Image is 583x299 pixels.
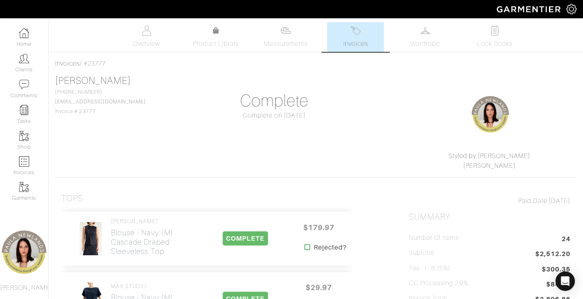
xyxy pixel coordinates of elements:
h2: Summary [409,212,570,222]
span: $2,512.20 [535,249,570,260]
h5: CC Processing 2.9% [409,280,468,287]
a: Wardrobe [397,22,453,52]
a: [PERSON_NAME] [55,75,131,86]
h4: [PERSON_NAME] [111,218,200,225]
a: Product Library [188,26,245,49]
h5: Number of Items [409,234,459,242]
img: garments-icon-b7da505a4dc4fd61783c78ac3ca0ef83fa9d6f193b1c9dc38574b1d14d53ca28.png [19,182,29,192]
a: Look Books [466,22,523,52]
span: 24 [562,234,570,245]
img: clients-icon-6bae9207a08558b7cb47a8932f037763ab4055f8c8b6bfacd5dc20c3e0201464.png [19,53,29,64]
img: basicinfo-40fd8af6dae0f16599ec9e87c0ef1c0a1fdea2edbe929e3d69a839185d80c458.svg [141,26,151,36]
img: garmentier-logo-header-white-b43fb05a5012e4ada735d5af1a66efaba907eab6374d6393d1fbf88cb4ef424d.png [493,2,566,16]
a: Overview [118,22,175,52]
a: Measurements [257,22,315,52]
img: orders-icon-0abe47150d42831381b5fb84f609e132dff9fe21cb692f30cb5eec754e2cba89.png [19,156,29,167]
a: [EMAIL_ADDRESS][DOMAIN_NAME] [55,99,146,105]
span: Invoices [343,39,368,49]
div: Complete on [DATE] [194,111,355,120]
a: Styled by [PERSON_NAME] [449,152,530,160]
span: Look Books [477,39,513,49]
h5: Subtotal [409,249,434,257]
span: Product Library [193,39,239,49]
img: G5YpQHtSh9DPfYJJnrefozYG.png [470,94,511,135]
h3: Tops [61,194,83,204]
span: Paid Date: [518,197,549,205]
img: reminder-icon-8004d30b9f0a5d33ae49ab947aed9ed385cf756f9e5892f1edd6e32f2345188e.png [19,105,29,115]
span: [PHONE_NUMBER] Invoice # 23777 [55,89,146,114]
a: Invoices [327,22,384,52]
span: $29.97 [295,279,343,296]
div: Open Intercom Messenger [555,271,575,291]
span: COMPLETE [223,231,268,246]
span: Overview [133,39,160,49]
h2: Blouse - navy (m) Cascade Draped Sleeveless Top [111,228,200,256]
h1: Complete [194,91,355,111]
span: $179.97 [295,219,343,236]
div: / #23777 [55,59,577,68]
span: Measurements [264,39,308,49]
img: orders-27d20c2124de7fd6de4e0e44c1d41de31381a507db9b33961299e4e07d508b8c.svg [351,26,361,36]
img: measurements-466bbee1fd09ba9460f595b01e5d73f9e2bff037440d3c8f018324cb6cdf7a4a.svg [281,26,291,36]
h5: Tax ( : 8.25%) [409,265,451,272]
a: Invoices [55,60,80,67]
img: wardrobe-487a4870c1b7c33e795ec22d11cfc2ed9d08956e64fb3008fe2437562e282088.svg [420,26,430,36]
div: [DATE] [409,196,570,206]
span: $84.31 [546,280,570,290]
img: todo-9ac3debb85659649dc8f770b8b6100bb5dab4b48dedcbae339e5042a72dfd3cc.svg [490,26,500,36]
img: gear-icon-white-bd11855cb880d31180b6d7d6211b90ccbf57a29d726f0c71d8c61bd08dd39cc2.png [566,4,577,14]
a: [PERSON_NAME] Blouse - navy (m)Cascade Draped Sleeveless Top [111,218,200,256]
strong: Rejected? [314,243,347,252]
img: NqFzJRnSj9dZdmTx1NKdBeE7 [79,222,102,256]
span: $300.35 [542,265,570,274]
h4: MAX STUDIO [111,283,191,290]
img: garments-icon-b7da505a4dc4fd61783c78ac3ca0ef83fa9d6f193b1c9dc38574b1d14d53ca28.png [19,131,29,141]
a: [PERSON_NAME] [463,162,516,169]
img: comment-icon-a0a6a9ef722e966f86d9cbdc48e553b5cf19dbc54f86b18d962a5391bc8f6eb6.png [19,79,29,90]
span: Wardrobe [411,39,440,49]
img: dashboard-icon-dbcd8f5a0b271acd01030246c82b418ddd0df26cd7fceb0bd07c9910d44c42f6.png [19,28,29,38]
